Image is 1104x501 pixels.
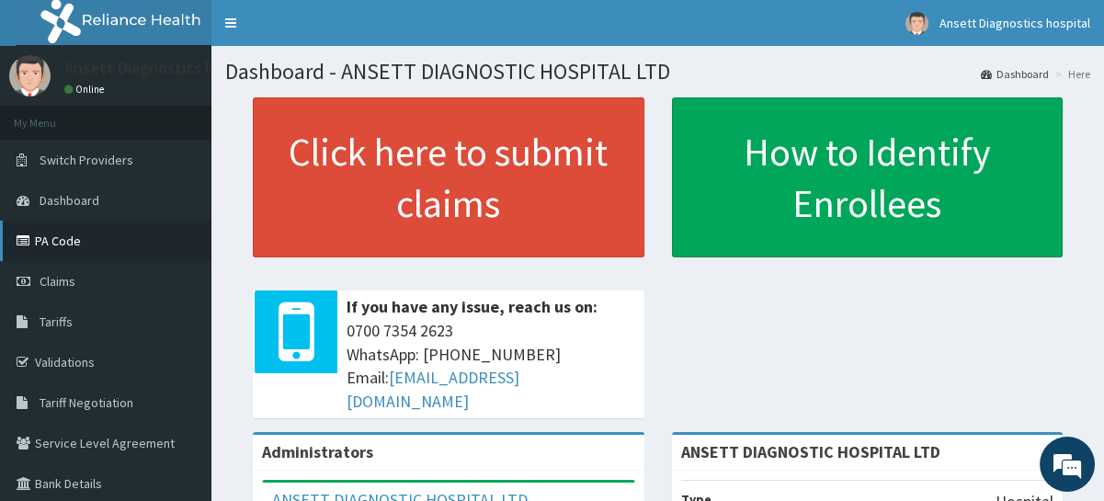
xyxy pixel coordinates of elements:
[981,66,1049,82] a: Dashboard
[107,140,254,325] span: We're online!
[40,394,133,411] span: Tariff Negotiation
[347,296,598,317] b: If you have any issue, reach us on:
[40,313,73,330] span: Tariffs
[253,97,644,257] a: Click here to submit claims
[225,60,1090,84] h1: Dashboard - ANSETT DIAGNOSTIC HOSPITAL LTD
[905,12,928,35] img: User Image
[64,60,264,76] p: Ansett Diagnostics hospital
[64,83,108,96] a: Online
[1051,66,1090,82] li: Here
[40,152,133,168] span: Switch Providers
[40,192,99,209] span: Dashboard
[9,55,51,97] img: User Image
[262,441,373,462] b: Administrators
[672,97,1064,257] a: How to Identify Enrollees
[9,318,350,382] textarea: Type your message and hit 'Enter'
[302,9,346,53] div: Minimize live chat window
[939,15,1090,31] span: Ansett Diagnostics hospital
[347,367,519,412] a: [EMAIL_ADDRESS][DOMAIN_NAME]
[681,441,940,462] strong: ANSETT DIAGNOSTIC HOSPITAL LTD
[34,92,74,138] img: d_794563401_company_1708531726252_794563401
[347,319,635,414] span: 0700 7354 2623 WhatsApp: [PHONE_NUMBER] Email:
[96,103,309,127] div: Chat with us now
[40,273,75,290] span: Claims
